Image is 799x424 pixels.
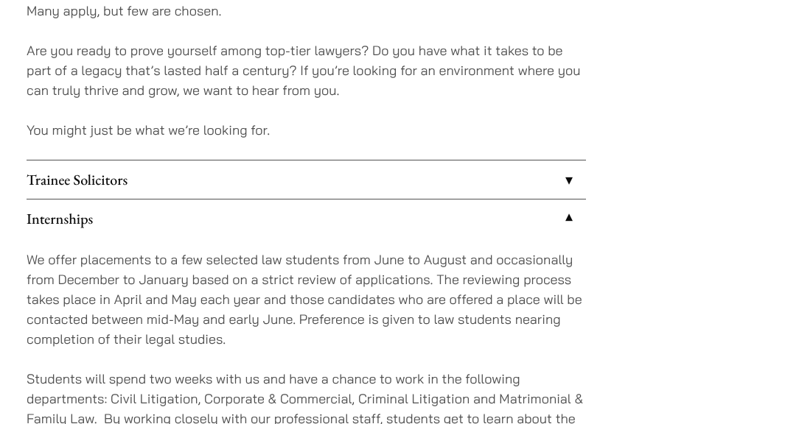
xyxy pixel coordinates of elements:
[27,1,586,21] p: Many apply, but few are chosen.
[27,160,586,199] a: Trainee Solicitors
[27,40,586,100] p: Are you ready to prove yourself among top-tier lawyers? Do you have what it takes to be part of a...
[27,120,586,140] p: You might just be what we’re looking for.
[27,199,586,238] a: Internships
[27,250,586,349] p: We offer placements to a few selected law students from June to August and occasionally from Dece...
